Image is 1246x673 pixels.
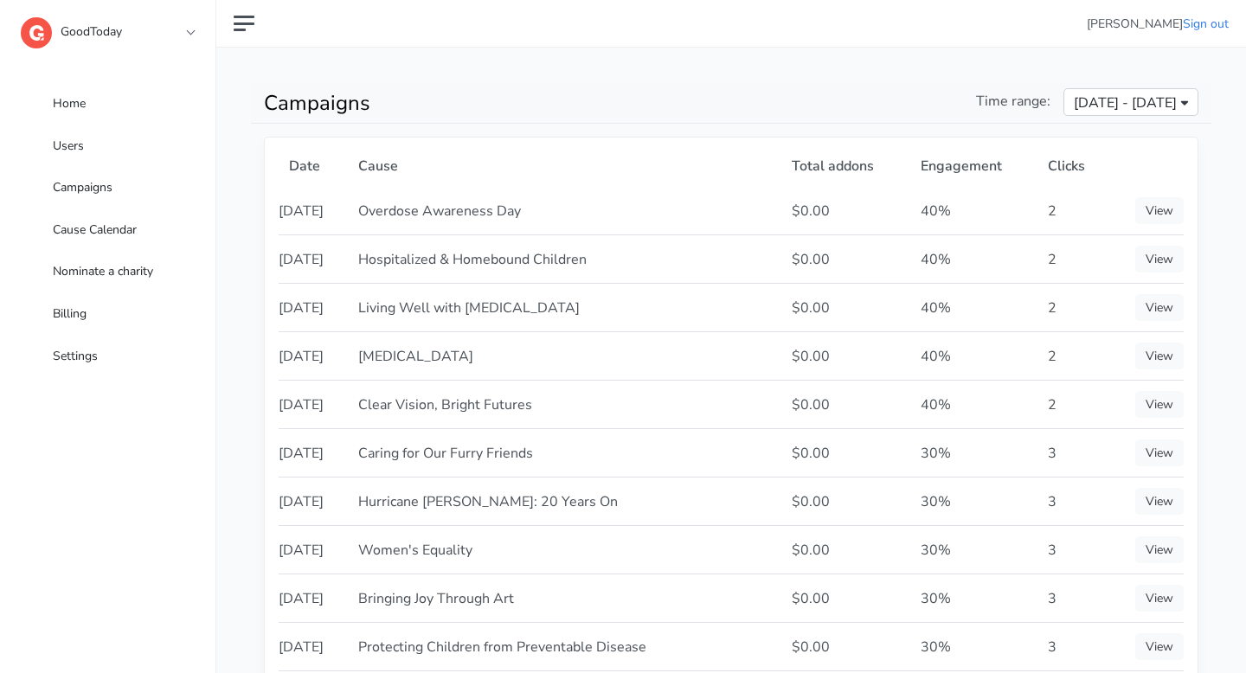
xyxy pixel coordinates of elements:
[781,380,909,428] td: $0.00
[1037,380,1110,428] td: 2
[264,91,718,116] h1: Campaigns
[781,283,909,331] td: $0.00
[279,477,348,525] td: [DATE]
[17,254,198,288] a: Nominate a charity
[348,574,782,622] td: Bringing Joy Through Art
[1037,525,1110,574] td: 3
[910,622,1037,670] td: 30%
[781,234,909,283] td: $0.00
[1135,391,1184,418] a: View
[910,283,1037,331] td: 40%
[348,477,782,525] td: Hurricane [PERSON_NAME]: 20 Years On
[1135,439,1184,466] a: View
[279,525,348,574] td: [DATE]
[279,331,348,380] td: [DATE]
[1135,536,1184,563] a: View
[53,305,87,322] span: Billing
[1135,294,1184,321] a: View
[17,170,198,204] a: Campaigns
[21,17,52,48] img: logo-dashboard-4662da770dd4bea1a8774357aa970c5cb092b4650ab114813ae74da458e76571.svg
[279,187,348,234] td: [DATE]
[910,187,1037,234] td: 40%
[781,477,909,525] td: $0.00
[348,622,782,670] td: Protecting Children from Preventable Disease
[348,380,782,428] td: Clear Vision, Bright Futures
[910,234,1037,283] td: 40%
[348,331,782,380] td: [MEDICAL_DATA]
[279,622,348,670] td: [DATE]
[53,263,153,279] span: Nominate a charity
[348,283,782,331] td: Living Well with [MEDICAL_DATA]
[781,143,909,187] th: Total addons
[1135,343,1184,369] a: View
[781,622,909,670] td: $0.00
[279,283,348,331] td: [DATE]
[781,574,909,622] td: $0.00
[1037,234,1110,283] td: 2
[279,428,348,477] td: [DATE]
[1135,488,1184,515] a: View
[1037,428,1110,477] td: 3
[910,574,1037,622] td: 30%
[279,234,348,283] td: [DATE]
[17,87,198,120] a: Home
[1135,197,1184,224] a: View
[1037,283,1110,331] td: 2
[53,95,86,112] span: Home
[910,525,1037,574] td: 30%
[348,234,782,283] td: Hospitalized & Homebound Children
[1135,585,1184,612] a: View
[781,187,909,234] td: $0.00
[910,477,1037,525] td: 30%
[17,129,198,163] a: Users
[53,137,84,153] span: Users
[910,143,1037,187] th: Engagement
[1087,15,1229,33] li: [PERSON_NAME]
[1037,187,1110,234] td: 2
[279,574,348,622] td: [DATE]
[279,380,348,428] td: [DATE]
[279,143,348,187] th: Date
[53,221,137,237] span: Cause Calendar
[781,525,909,574] td: $0.00
[348,187,782,234] td: Overdose Awareness Day
[53,347,98,363] span: Settings
[910,380,1037,428] td: 40%
[910,331,1037,380] td: 40%
[1135,633,1184,660] a: View
[1135,246,1184,272] a: View
[17,297,198,330] a: Billing
[21,12,194,43] a: GoodToday
[1183,16,1229,32] a: Sign out
[1037,622,1110,670] td: 3
[1074,93,1177,113] span: [DATE] - [DATE]
[348,525,782,574] td: Women's Equality
[976,91,1050,112] span: Time range:
[348,428,782,477] td: Caring for Our Furry Friends
[1037,574,1110,622] td: 3
[17,213,198,247] a: Cause Calendar
[1037,331,1110,380] td: 2
[781,331,909,380] td: $0.00
[781,428,909,477] td: $0.00
[1037,477,1110,525] td: 3
[17,339,198,373] a: Settings
[1037,143,1110,187] th: Clicks
[53,179,112,195] span: Campaigns
[910,428,1037,477] td: 30%
[348,143,782,187] th: Cause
